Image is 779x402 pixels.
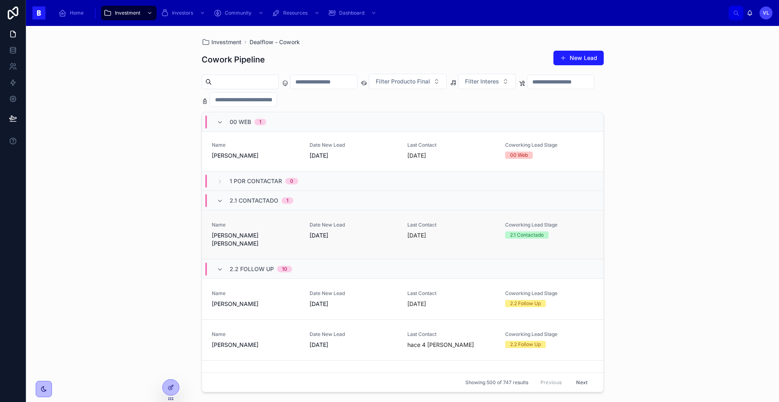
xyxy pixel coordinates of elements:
[269,6,324,20] a: Resources
[202,210,603,259] a: Name[PERSON_NAME] [PERSON_NAME]Date New Lead[DATE]Last Contact[DATE]Coworking Lead Stage2.1 Conta...
[56,6,89,20] a: Home
[310,372,398,378] span: Date New Lead
[376,77,430,86] span: Filter Producto Final
[407,372,495,378] span: Last Contact
[202,319,603,360] a: Name[PERSON_NAME]Date New Lead[DATE]Last Contacthace 4 [PERSON_NAME]Coworking Lead Stage2.2 Follo...
[570,376,593,389] button: Next
[510,300,541,307] div: 2.2 Follow Up
[286,197,288,204] div: 1
[505,331,593,338] span: Coworking Lead Stage
[510,231,544,239] div: 2.1 Contactado
[290,178,293,184] div: 0
[202,38,241,46] a: Investment
[115,10,140,16] span: Investment
[505,372,593,378] span: Coworking Lead Stage
[407,331,495,338] span: Last Contact
[369,74,447,89] button: Select Button
[212,341,300,349] span: [PERSON_NAME]
[230,265,274,273] span: 2.2 Follow Up
[310,231,398,239] span: [DATE]
[230,197,278,205] span: 2.1 Contactado
[465,379,528,386] span: Showing 500 of 747 results
[101,6,157,20] a: Investment
[259,119,261,125] div: 1
[70,10,84,16] span: Home
[32,6,45,19] img: App logo
[310,152,398,160] span: [DATE]
[465,77,499,86] span: Filter Interes
[212,290,300,297] span: Name
[230,177,282,185] span: 1 Por Contactar
[212,231,300,248] span: [PERSON_NAME] [PERSON_NAME]
[510,341,541,348] div: 2.2 Follow Up
[505,290,593,297] span: Coworking Lead Stage
[510,152,528,159] div: 00 Web
[172,10,193,16] span: Investors
[407,341,474,349] p: hace 4 [PERSON_NAME]
[212,142,300,148] span: Name
[310,331,398,338] span: Date New Lead
[310,222,398,228] span: Date New Lead
[202,54,265,65] h1: Cowork Pipeline
[310,142,398,148] span: Date New Lead
[763,10,769,16] span: VL
[212,372,300,378] span: Name
[52,4,729,22] div: scrollable content
[407,290,495,297] span: Last Contact
[339,10,364,16] span: Dashboard
[212,300,300,308] span: [PERSON_NAME]
[202,360,603,401] a: Name[PERSON_NAME]Date New Lead[DATE]Last Contact[DATE]Coworking Lead Stage2.2 Follow Up
[505,142,593,148] span: Coworking Lead Stage
[225,10,252,16] span: Community
[211,38,241,46] span: Investment
[505,222,593,228] span: Coworking Lead Stage
[310,341,398,349] span: [DATE]
[407,300,426,308] p: [DATE]
[310,300,398,308] span: [DATE]
[282,266,287,272] div: 10
[310,290,398,297] span: Date New Lead
[212,152,300,160] span: [PERSON_NAME]
[407,222,495,228] span: Last Contact
[553,51,604,65] button: New Lead
[250,38,300,46] a: Dealflow - Cowork
[212,222,300,228] span: Name
[211,6,268,20] a: Community
[325,6,381,20] a: Dashboard
[283,10,308,16] span: Resources
[407,231,426,239] p: [DATE]
[230,118,251,126] span: 00 Web
[202,130,603,171] a: Name[PERSON_NAME]Date New Lead[DATE]Last Contact[DATE]Coworking Lead Stage00 Web
[158,6,209,20] a: Investors
[407,152,426,160] p: [DATE]
[202,278,603,319] a: Name[PERSON_NAME]Date New Lead[DATE]Last Contact[DATE]Coworking Lead Stage2.2 Follow Up
[458,74,516,89] button: Select Button
[212,331,300,338] span: Name
[407,142,495,148] span: Last Contact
